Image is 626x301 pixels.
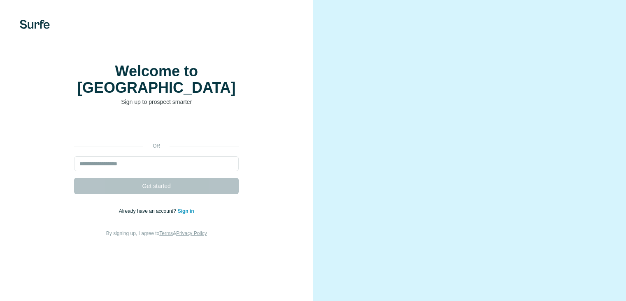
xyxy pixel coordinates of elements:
[143,142,170,150] p: or
[119,208,178,214] span: Already have an account?
[20,20,50,29] img: Surfe's logo
[159,230,173,236] a: Terms
[74,98,239,106] p: Sign up to prospect smarter
[106,230,207,236] span: By signing up, I agree to &
[70,118,243,136] iframe: Sign in with Google Button
[176,230,207,236] a: Privacy Policy
[74,63,239,96] h1: Welcome to [GEOGRAPHIC_DATA]
[178,208,194,214] a: Sign in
